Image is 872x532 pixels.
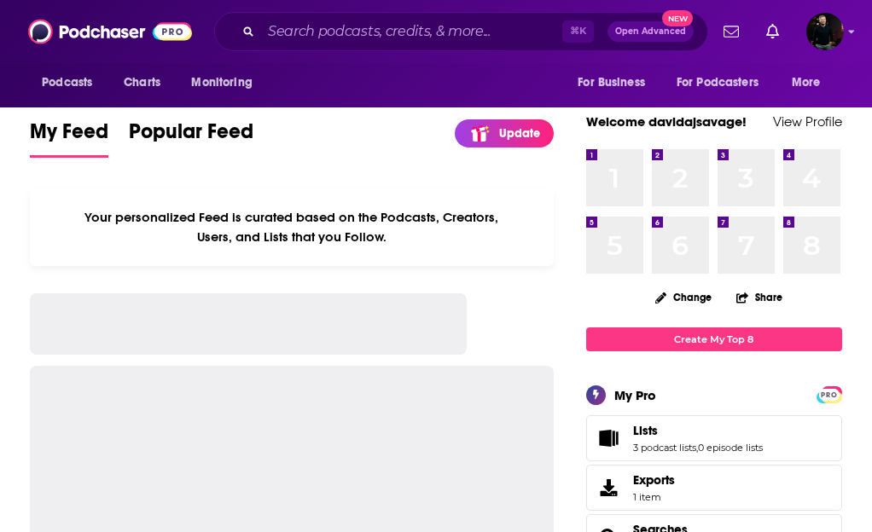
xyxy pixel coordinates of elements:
a: Update [455,119,554,147]
span: PRO [819,389,840,402]
button: Share [735,280,783,314]
a: 0 episode lists [698,442,763,454]
span: Lists [633,423,658,438]
a: Exports [586,465,842,511]
a: My Feed [30,119,108,158]
a: View Profile [773,113,842,130]
span: Podcasts [42,71,92,95]
a: Show notifications dropdown [717,17,746,46]
span: Exports [592,476,626,500]
span: Popular Feed [129,119,253,154]
div: Your personalized Feed is curated based on the Podcasts, Creators, Users, and Lists that you Follow. [30,188,554,266]
input: Search podcasts, credits, & more... [261,18,562,45]
button: open menu [666,66,783,99]
button: open menu [30,66,114,99]
a: Show notifications dropdown [759,17,786,46]
span: 1 item [633,491,675,503]
span: Charts [124,71,160,95]
span: Exports [633,472,675,488]
span: New [662,10,693,26]
a: Create My Top 8 [586,327,842,350]
button: open menu [566,66,666,99]
span: For Business [578,71,645,95]
a: PRO [819,387,840,400]
a: Popular Feed [129,119,253,158]
a: Welcome davidajsavage! [586,113,747,130]
p: Update [499,126,540,141]
a: Lists [592,426,626,450]
button: open menu [780,66,842,99]
div: My Pro [614,387,656,403]
span: For Podcasters [677,71,759,95]
span: More [792,71,821,95]
button: Show profile menu [806,13,844,50]
button: open menu [179,66,274,99]
span: ⌘ K [562,20,594,43]
span: My Feed [30,119,108,154]
button: Open AdvancedNew [607,21,694,42]
span: Open Advanced [615,27,686,36]
a: 3 podcast lists [633,442,696,454]
span: Monitoring [191,71,252,95]
span: , [696,442,698,454]
div: Search podcasts, credits, & more... [214,12,708,51]
a: Lists [633,423,763,438]
span: Lists [586,415,842,461]
img: Podchaser - Follow, Share and Rate Podcasts [28,15,192,48]
img: User Profile [806,13,844,50]
a: Charts [113,66,171,99]
span: Logged in as davidajsavage [806,13,844,50]
button: Change [645,286,722,308]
